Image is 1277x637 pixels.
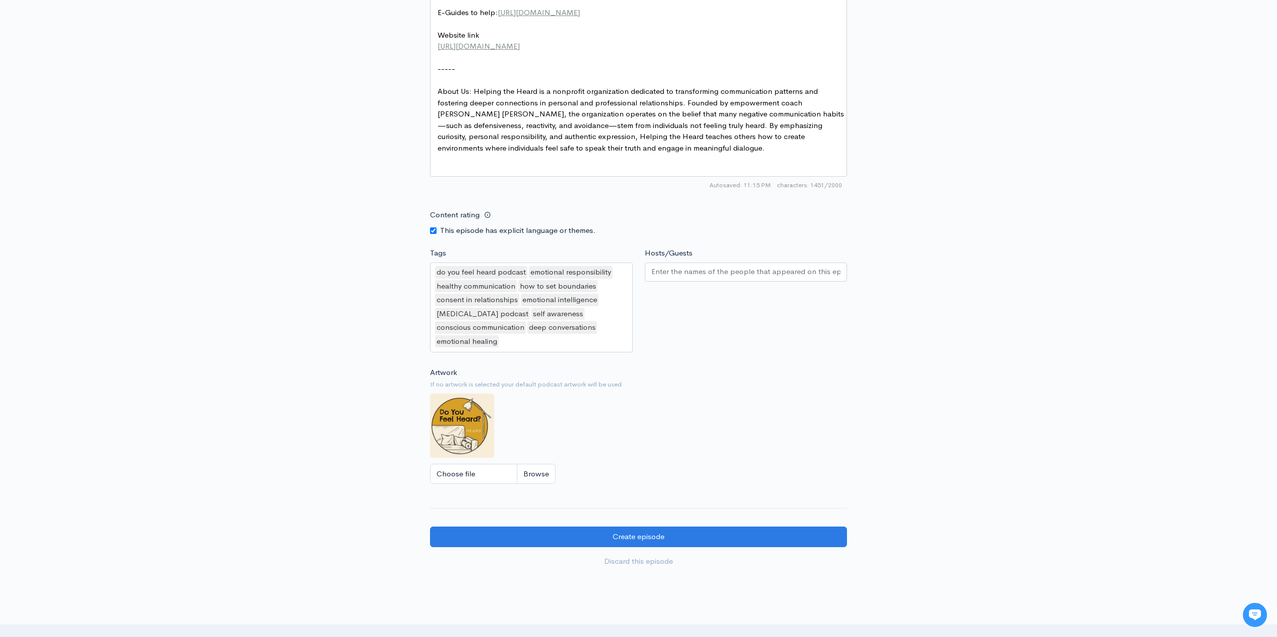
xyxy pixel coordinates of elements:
span: 1451/2000 [777,181,842,190]
span: About Us: Helping the Heard is a nonprofit organization dedicated to transforming communication p... [438,86,844,153]
span: ----- [438,64,455,73]
span: Autosaved: 11:15 PM [710,181,771,190]
div: how to set boundaries [518,280,598,293]
a: Discard this episode [430,551,847,572]
input: Create episode [430,527,847,547]
iframe: gist-messenger-bubble-iframe [1243,603,1267,627]
div: self awareness [531,308,585,320]
h2: Just let us know if you need anything and we'll be happy to help! 🙂 [15,67,186,115]
label: Artwork [430,367,457,378]
div: conscious communication [435,321,526,334]
div: emotional intelligence [521,294,599,306]
div: do you feel heard podcast [435,266,527,279]
div: healthy communication [435,280,517,293]
span: [URL][DOMAIN_NAME] [498,8,580,17]
label: Tags [430,247,446,259]
div: [MEDICAL_DATA] podcast [435,308,530,320]
div: deep conversations [527,321,597,334]
small: If no artwork is selected your default podcast artwork will be used [430,379,847,390]
span: E-Guides to help: [438,8,580,17]
span: New conversation [65,139,120,147]
label: Hosts/Guests [645,247,692,259]
span: Website link [438,30,479,40]
div: emotional healing [435,335,499,348]
label: This episode has explicit language or themes. [440,225,596,236]
p: Find an answer quickly [14,172,187,184]
div: emotional responsibility [529,266,613,279]
button: New conversation [16,133,185,153]
input: Enter the names of the people that appeared on this episode [651,266,841,278]
span: [URL][DOMAIN_NAME] [438,41,520,51]
label: Content rating [430,205,480,225]
input: Search articles [29,189,179,209]
h1: Hi 👋 [15,49,186,65]
div: consent in relationships [435,294,519,306]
